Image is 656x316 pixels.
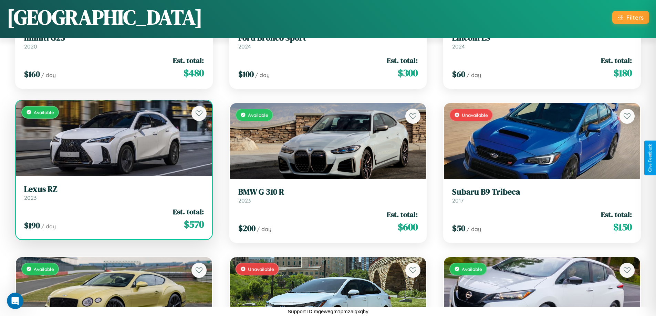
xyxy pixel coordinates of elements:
[238,68,254,80] span: $ 100
[288,307,368,316] p: Support ID: mgew8gm1pm2alqxqhy
[24,33,204,50] a: Infiniti G252020
[7,3,202,31] h1: [GEOGRAPHIC_DATA]
[238,222,256,234] span: $ 200
[257,226,271,232] span: / day
[184,66,204,80] span: $ 480
[7,293,23,309] iframe: Intercom live chat
[238,197,251,204] span: 2023
[34,109,54,115] span: Available
[255,72,270,78] span: / day
[238,187,418,204] a: BMW G 310 R2023
[34,266,54,272] span: Available
[248,112,268,118] span: Available
[648,144,653,172] div: Give Feedback
[601,209,632,219] span: Est. total:
[398,66,418,80] span: $ 300
[173,55,204,65] span: Est. total:
[248,266,274,272] span: Unavailable
[452,187,632,204] a: Subaru B9 Tribeca2017
[238,187,418,197] h3: BMW G 310 R
[452,33,632,50] a: Lincoln LS2024
[24,33,204,43] h3: Infiniti G25
[467,226,481,232] span: / day
[238,43,251,50] span: 2024
[24,68,40,80] span: $ 160
[462,112,488,118] span: Unavailable
[24,43,37,50] span: 2020
[184,217,204,231] span: $ 570
[452,187,632,197] h3: Subaru B9 Tribeca
[452,33,632,43] h3: Lincoln LS
[452,197,464,204] span: 2017
[467,72,481,78] span: / day
[387,55,418,65] span: Est. total:
[452,68,465,80] span: $ 60
[41,72,56,78] span: / day
[387,209,418,219] span: Est. total:
[238,33,418,43] h3: Ford Bronco Sport
[626,14,644,21] div: Filters
[601,55,632,65] span: Est. total:
[24,194,37,201] span: 2023
[173,207,204,217] span: Est. total:
[462,266,482,272] span: Available
[452,222,465,234] span: $ 50
[614,66,632,80] span: $ 180
[398,220,418,234] span: $ 600
[452,43,465,50] span: 2024
[24,184,204,201] a: Lexus RZ2023
[41,223,56,230] span: / day
[238,33,418,50] a: Ford Bronco Sport2024
[24,220,40,231] span: $ 190
[24,184,204,194] h3: Lexus RZ
[612,11,649,24] button: Filters
[613,220,632,234] span: $ 150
